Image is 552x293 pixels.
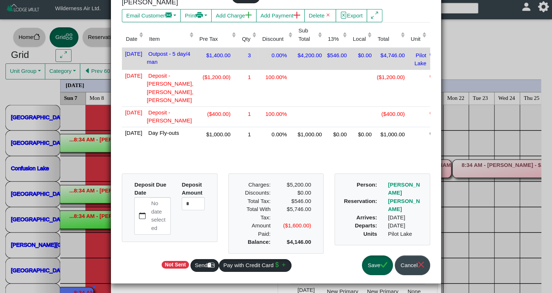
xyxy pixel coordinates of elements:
svg: printer fill [196,12,203,19]
div: 0.00% [260,129,292,139]
svg: x [418,261,425,268]
span: Outpost - 5 day/4 man [147,49,190,65]
div: Item [149,35,188,43]
div: 1 [240,72,256,82]
div: Pilot Lake [382,230,428,238]
button: file excelExport [336,9,367,22]
label: No date selected [150,198,170,234]
div: 1 [240,109,256,118]
span: Deposit - [PERSON_NAME], [PERSON_NAME], [PERSON_NAME] [147,71,194,103]
svg: mailbox2 [208,261,215,268]
div: 0.00% [260,50,292,60]
div: ($1,600.00) [276,222,316,238]
div: $0.00 [351,129,372,139]
div: Charges: [235,181,276,189]
button: Add Chargeplus lg [211,9,256,22]
div: ($1,200.00) [375,72,405,82]
div: $1,400.00 [197,50,236,60]
div: Unit [411,35,421,43]
div: $546.00 [325,50,347,60]
div: Qty [242,35,250,43]
button: calendar [135,198,150,234]
div: $5,746.00 [276,205,316,222]
b: Arrives: [356,214,377,220]
a: [PERSON_NAME] [388,181,420,196]
div: ($1,200.00) [197,72,236,82]
svg: currency dollar [274,261,281,268]
span: [DATE] [124,128,142,136]
button: arrows angle expand [367,9,382,22]
div: Sub Total [298,27,316,43]
b: Units [363,231,377,237]
svg: envelope fill [165,12,172,19]
span: $5,200.00 [287,181,311,188]
b: Deposit Due Date [134,181,166,196]
div: 13% [328,35,341,43]
div: Pre Tax [199,35,230,43]
button: Add Paymentplus lg [256,9,305,22]
div: [DATE] [382,222,428,230]
div: 100.00% [260,109,292,118]
div: $1,000.00 [197,129,236,139]
button: Pay with Credit Cardcurrency dollarplus [219,259,292,272]
div: Amount Paid: [235,222,276,238]
svg: calendar [139,212,146,219]
button: Cancelx [395,255,430,276]
div: Discounts: [235,189,276,197]
div: ($400.00) [197,109,236,118]
svg: plus lg [245,12,252,19]
button: Email Customerenvelope fill [122,9,181,22]
span: Day Fly-outs [147,128,179,136]
b: Departs: [355,222,377,228]
div: $1,000.00 [375,129,405,139]
span: [DATE] [124,71,142,79]
button: Printprinter fill [180,9,212,22]
div: $0.00 [351,50,372,60]
div: Total Tax: [235,197,276,206]
div: Total [378,35,399,43]
div: Total With Tax: [235,205,276,222]
svg: file excel [340,12,347,19]
div: $0.00 [276,189,316,197]
b: Reservation: [344,198,377,204]
div: 3 [240,50,256,60]
div: Pilot Lake [408,50,426,68]
div: 100.00% [260,72,292,82]
div: $0.00 [325,129,347,139]
span: Not Sent [162,261,189,269]
div: Local [353,35,366,43]
button: Sendmailbox2 [190,259,219,272]
div: 1 [240,129,256,139]
div: [DATE] [382,214,428,222]
div: $4,200.00 [296,50,322,60]
button: Savecheck [362,255,393,276]
span: [DATE] [124,108,142,116]
div: Date [126,35,138,43]
svg: plus lg [293,12,300,19]
div: $4,746.00 [375,50,405,60]
div: ($400.00) [375,109,405,118]
svg: x [325,12,332,19]
div: $1,000.00 [296,129,322,139]
span: Deposit - [PERSON_NAME] [147,108,192,124]
div: $546.00 [281,197,311,206]
div: Discount [262,35,287,43]
svg: plus [280,261,287,268]
b: Person: [357,181,377,188]
span: [DATE] [124,49,142,57]
svg: arrows angle expand [371,12,378,19]
a: [PERSON_NAME] [388,198,420,212]
b: Balance: [248,239,271,245]
b: Deposit Amount [182,181,202,196]
button: Deletex [304,9,336,22]
svg: check [380,261,387,268]
b: $4,146.00 [287,239,311,245]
